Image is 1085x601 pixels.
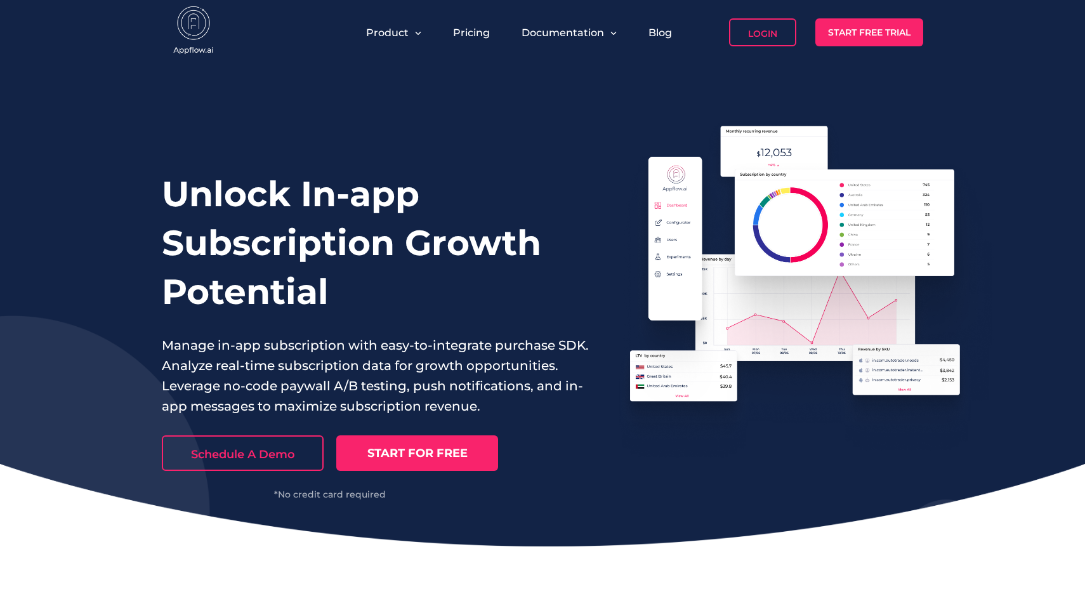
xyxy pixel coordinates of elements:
[162,169,589,316] h1: Unlock In-app Subscription Growth Potential
[522,27,604,39] span: Documentation
[729,18,796,46] a: Login
[162,435,324,471] a: Schedule A Demo
[162,335,589,416] p: Manage in-app subscription with easy-to-integrate purchase SDK. Analyze real-time subscription da...
[162,6,225,57] img: appflow.ai-logo
[366,27,421,39] button: Product
[815,18,923,46] a: Start Free Trial
[162,490,498,499] div: *No credit card required
[453,27,490,39] a: Pricing
[366,27,409,39] span: Product
[336,435,498,471] a: START FOR FREE
[522,27,617,39] button: Documentation
[648,27,672,39] a: Blog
